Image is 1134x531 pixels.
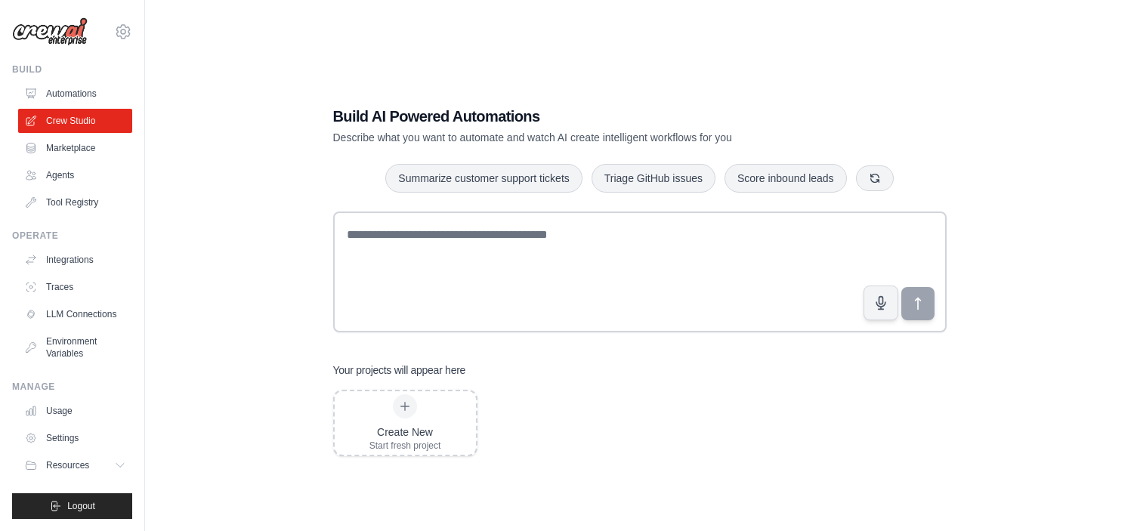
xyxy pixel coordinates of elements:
div: Build [12,63,132,76]
span: Resources [46,459,89,471]
button: Triage GitHub issues [592,164,715,193]
span: Logout [67,500,95,512]
button: Resources [18,453,132,477]
a: Agents [18,163,132,187]
div: Create New [369,424,441,440]
h3: Your projects will appear here [333,363,466,378]
a: Crew Studio [18,109,132,133]
button: Logout [12,493,132,519]
button: Summarize customer support tickets [385,164,582,193]
a: Marketplace [18,136,132,160]
a: Tool Registry [18,190,132,215]
a: Automations [18,82,132,106]
button: Get new suggestions [856,165,894,191]
div: Operate [12,230,132,242]
a: Traces [18,275,132,299]
div: Manage [12,381,132,393]
a: Settings [18,426,132,450]
h1: Build AI Powered Automations [333,106,841,127]
a: LLM Connections [18,302,132,326]
a: Integrations [18,248,132,272]
p: Describe what you want to automate and watch AI create intelligent workflows for you [333,130,841,145]
button: Click to speak your automation idea [864,286,898,320]
div: Start fresh project [369,440,441,452]
img: Logo [12,17,88,46]
a: Usage [18,399,132,423]
a: Environment Variables [18,329,132,366]
button: Score inbound leads [725,164,847,193]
